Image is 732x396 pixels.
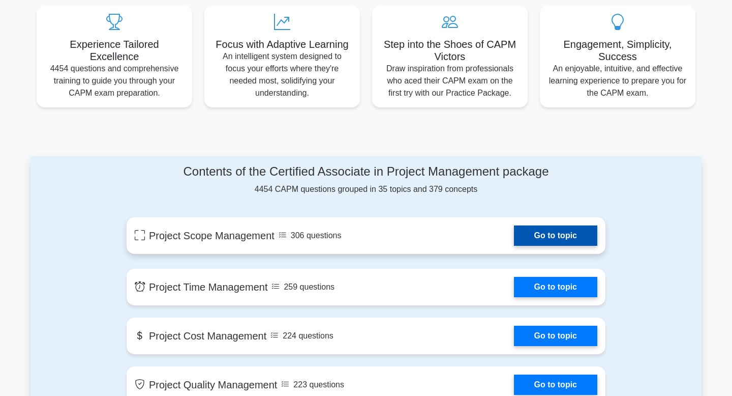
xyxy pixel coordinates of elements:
a: Go to topic [514,225,597,246]
h5: Engagement, Simplicity, Success [548,38,687,63]
p: An intelligent system designed to focus your efforts where they're needed most, solidifying your ... [212,50,352,99]
a: Go to topic [514,326,597,346]
div: 4454 CAPM questions grouped in 35 topics and 379 concepts [127,164,605,195]
a: Go to topic [514,277,597,297]
p: Draw inspiration from professionals who aced their CAPM exam on the first try with our Practice P... [380,63,520,99]
a: Go to topic [514,375,597,395]
p: 4454 questions and comprehensive training to guide you through your CAPM exam preparation. [45,63,184,99]
h5: Experience Tailored Excellence [45,38,184,63]
h5: Focus with Adaptive Learning [212,38,352,50]
h4: Contents of the Certified Associate in Project Management package [127,164,605,179]
h5: Step into the Shoes of CAPM Victors [380,38,520,63]
p: An enjoyable, intuitive, and effective learning experience to prepare you for the CAPM exam. [548,63,687,99]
